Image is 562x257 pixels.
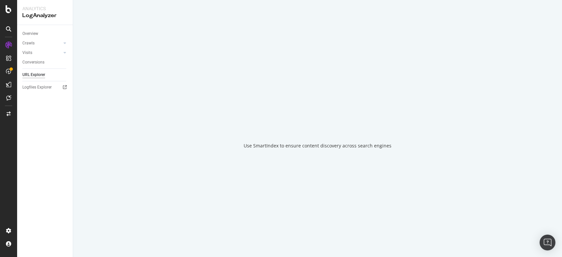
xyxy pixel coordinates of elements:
a: Crawls [22,40,62,47]
a: Conversions [22,59,68,66]
a: URL Explorer [22,71,68,78]
a: Overview [22,30,68,37]
div: Open Intercom Messenger [540,235,555,250]
div: Analytics [22,5,67,12]
div: animation [294,108,341,132]
div: Conversions [22,59,44,66]
a: Visits [22,49,62,56]
div: Logfiles Explorer [22,84,52,91]
div: Visits [22,49,32,56]
div: Use SmartIndex to ensure content discovery across search engines [244,142,391,149]
div: LogAnalyzer [22,12,67,19]
div: Overview [22,30,38,37]
a: Logfiles Explorer [22,84,68,91]
div: URL Explorer [22,71,45,78]
div: Crawls [22,40,35,47]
